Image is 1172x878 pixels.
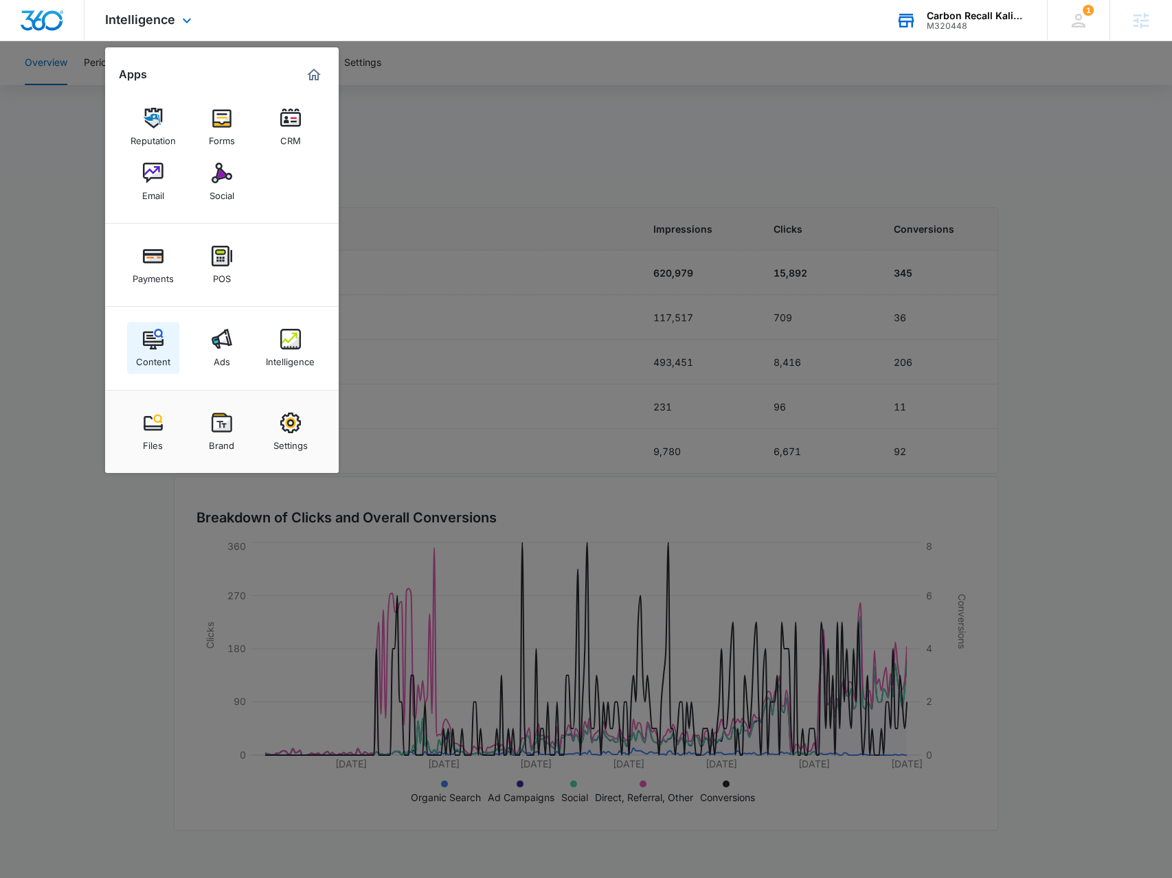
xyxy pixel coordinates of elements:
[927,10,1027,21] div: account name
[196,101,248,153] a: Forms
[133,266,174,284] div: Payments
[210,183,234,201] div: Social
[136,349,170,367] div: Content
[196,406,248,458] a: Brand
[303,64,325,86] a: Marketing 360® Dashboard
[105,12,175,27] span: Intelligence
[214,349,230,367] div: Ads
[127,322,179,374] a: Content
[127,156,179,208] a: Email
[264,322,317,374] a: Intelligence
[209,128,235,146] div: Forms
[196,156,248,208] a: Social
[196,322,248,374] a: Ads
[1083,5,1094,16] span: 1
[196,239,248,291] a: POS
[142,183,164,201] div: Email
[119,68,147,81] h2: Apps
[927,21,1027,31] div: account id
[209,433,234,451] div: Brand
[266,349,315,367] div: Intelligence
[273,433,308,451] div: Settings
[131,128,176,146] div: Reputation
[264,406,317,458] a: Settings
[280,128,301,146] div: CRM
[127,239,179,291] a: Payments
[1083,5,1094,16] div: notifications count
[127,406,179,458] a: Files
[143,433,163,451] div: Files
[264,101,317,153] a: CRM
[213,266,231,284] div: POS
[127,101,179,153] a: Reputation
